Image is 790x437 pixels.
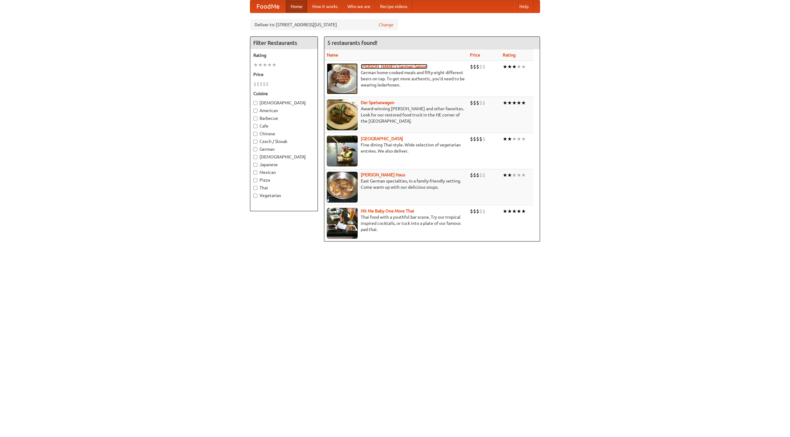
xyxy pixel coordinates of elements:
input: American [253,109,257,113]
label: American [253,107,314,114]
a: FoodMe [250,0,286,13]
li: ★ [263,61,267,68]
li: $ [476,136,479,142]
li: $ [479,99,482,106]
input: Vegetarian [253,194,257,198]
li: ★ [512,172,517,179]
li: ★ [521,136,526,142]
li: $ [476,208,479,215]
h4: Filter Restaurants [250,37,318,49]
label: Czech / Slovak [253,138,314,145]
li: $ [473,136,476,142]
li: ★ [507,172,512,179]
li: ★ [517,63,521,70]
li: ★ [521,99,526,106]
li: $ [473,208,476,215]
li: $ [263,81,266,87]
li: ★ [503,99,507,106]
li: $ [470,136,473,142]
input: [DEMOGRAPHIC_DATA] [253,155,257,159]
li: ★ [512,208,517,215]
li: ★ [507,99,512,106]
input: Japanese [253,163,257,167]
label: Mexican [253,169,314,175]
li: ★ [503,136,507,142]
li: $ [479,136,482,142]
li: $ [473,63,476,70]
input: Pizza [253,178,257,182]
li: ★ [507,63,512,70]
p: Award-winning [PERSON_NAME] and other favorites. Look for our restored food truck in the NE corne... [327,106,465,124]
li: $ [256,81,260,87]
li: $ [266,81,269,87]
li: ★ [512,63,517,70]
input: German [253,147,257,151]
h5: Cuisine [253,90,314,97]
img: babythai.jpg [327,208,358,239]
li: ★ [521,172,526,179]
a: Recipe videos [375,0,412,13]
ng-pluralize: 5 restaurants found! [327,40,377,46]
p: German home-cooked meals and fifty-eight different beers on tap. To get more authentic, you'd nee... [327,69,465,88]
li: $ [476,99,479,106]
li: ★ [507,208,512,215]
li: $ [482,208,485,215]
li: ★ [517,172,521,179]
input: Mexican [253,170,257,174]
label: Cafe [253,123,314,129]
img: speisewagen.jpg [327,99,358,130]
li: $ [253,81,256,87]
input: Chinese [253,132,257,136]
li: $ [482,136,485,142]
li: ★ [517,99,521,106]
h5: Rating [253,52,314,58]
label: [DEMOGRAPHIC_DATA] [253,154,314,160]
li: $ [479,172,482,179]
label: Pizza [253,177,314,183]
p: Fine dining Thai-style. Wide selection of vegetarian entrées. We also deliver. [327,142,465,154]
label: Chinese [253,131,314,137]
li: $ [476,172,479,179]
input: Thai [253,186,257,190]
li: ★ [512,99,517,106]
a: Help [514,0,534,13]
a: Name [327,53,338,57]
li: ★ [253,61,258,68]
li: ★ [517,208,521,215]
a: Change [379,22,393,28]
div: Deliver to: [STREET_ADDRESS][US_STATE] [250,19,398,30]
input: Czech / Slovak [253,140,257,144]
li: $ [470,99,473,106]
input: Cafe [253,124,257,128]
input: Barbecue [253,116,257,120]
li: $ [470,208,473,215]
label: Thai [253,185,314,191]
li: ★ [512,136,517,142]
label: [DEMOGRAPHIC_DATA] [253,100,314,106]
a: Der Speisewagen [361,100,394,105]
a: Who we are [343,0,375,13]
li: $ [482,63,485,70]
a: [GEOGRAPHIC_DATA] [361,136,403,141]
li: ★ [521,63,526,70]
li: ★ [258,61,263,68]
label: Barbecue [253,115,314,121]
input: [DEMOGRAPHIC_DATA] [253,101,257,105]
p: Thai food with a youthful bar scene. Try our tropical inspired cocktails, or tuck into a plate of... [327,214,465,233]
a: Rating [503,53,516,57]
a: [PERSON_NAME]'s German Saloon [361,64,427,69]
li: ★ [503,63,507,70]
a: Hit Me Baby One More Thai [361,208,414,213]
a: How it works [307,0,343,13]
li: ★ [521,208,526,215]
li: $ [482,99,485,106]
li: ★ [507,136,512,142]
li: $ [476,63,479,70]
img: kohlhaus.jpg [327,172,358,203]
li: $ [479,208,482,215]
li: ★ [503,172,507,179]
h5: Price [253,71,314,78]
